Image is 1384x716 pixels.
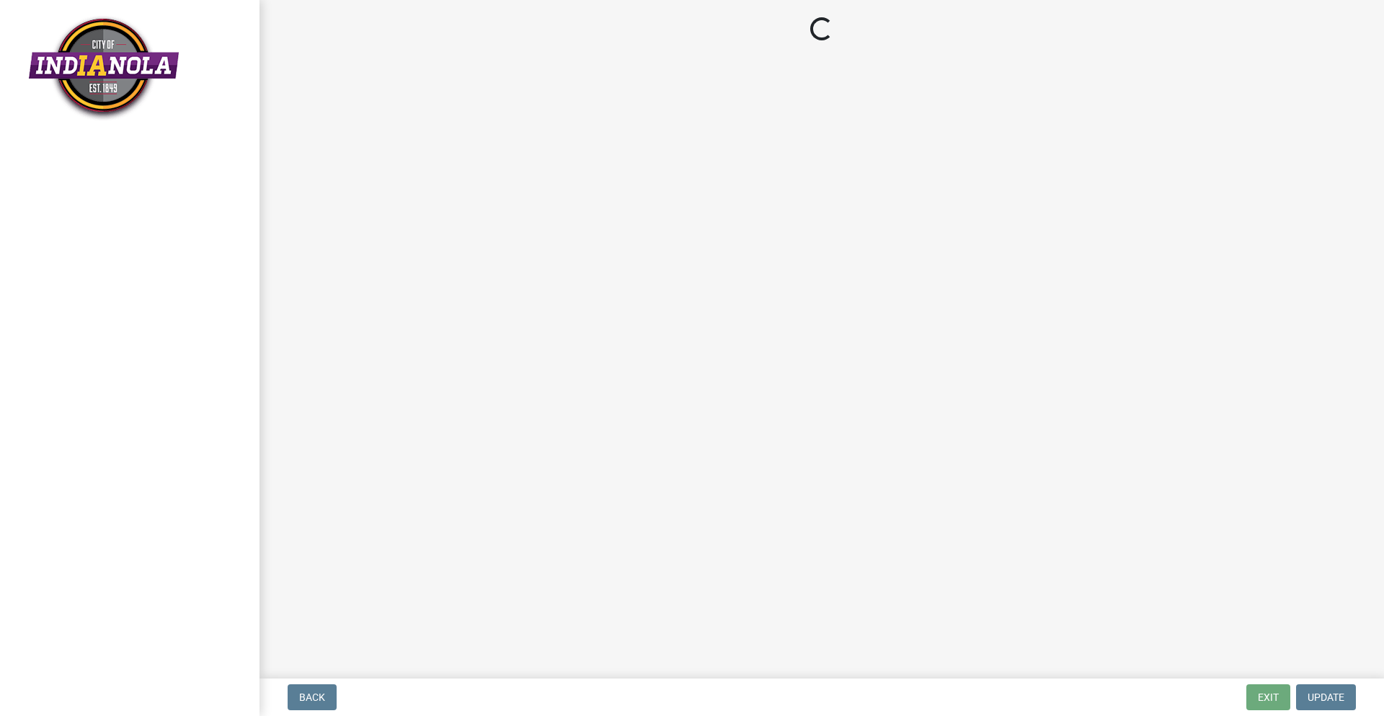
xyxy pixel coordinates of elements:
button: Back [288,684,337,710]
span: Back [299,691,325,703]
span: Update [1308,691,1344,703]
img: City of Indianola, Iowa [29,15,179,121]
button: Exit [1246,684,1290,710]
button: Update [1296,684,1356,710]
